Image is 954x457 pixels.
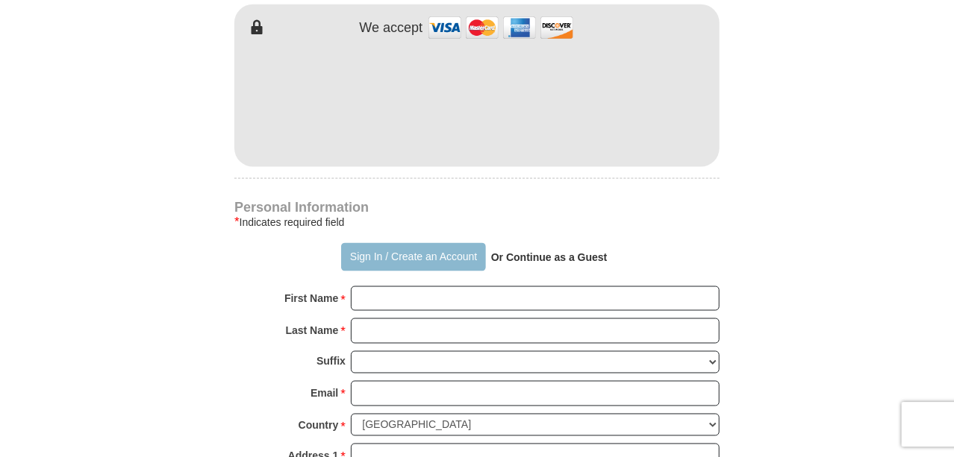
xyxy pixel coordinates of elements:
[426,11,576,43] img: credit cards accepted
[311,382,338,403] strong: Email
[360,19,423,36] h4: We accept
[341,242,485,271] button: Sign In / Create an Account
[317,350,346,371] strong: Suffix
[491,250,608,262] strong: Or Continue as a Guest
[286,320,339,341] strong: Last Name
[234,212,720,230] div: Indicates required field
[284,287,338,308] strong: First Name
[299,415,339,435] strong: Country
[234,201,720,212] h4: Personal Information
